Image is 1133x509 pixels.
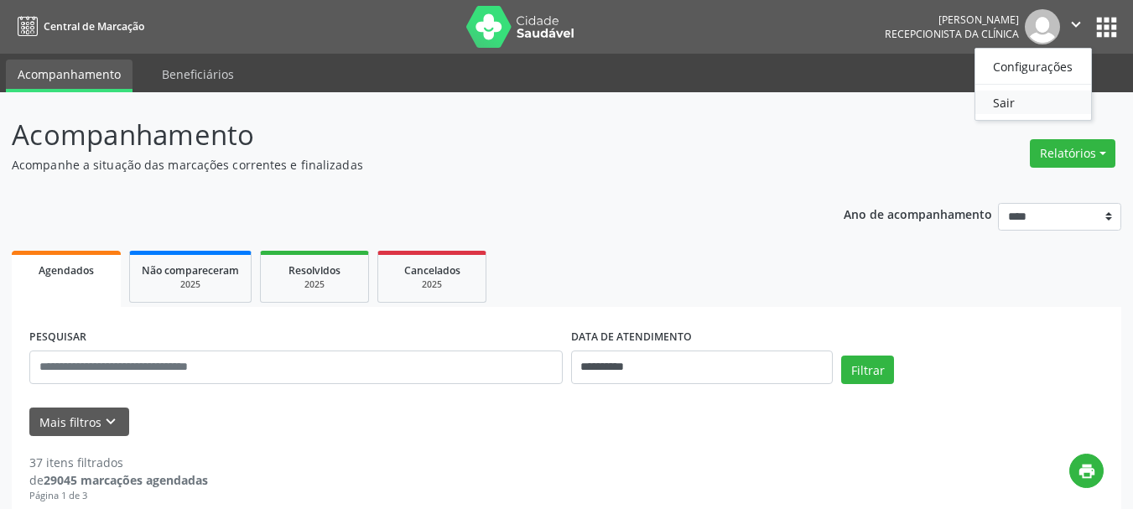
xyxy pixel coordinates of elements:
span: Recepcionista da clínica [885,27,1019,41]
label: PESQUISAR [29,325,86,351]
i: print [1078,462,1096,480]
label: DATA DE ATENDIMENTO [571,325,692,351]
div: 2025 [273,278,356,291]
p: Acompanhe a situação das marcações correntes e finalizadas [12,156,788,174]
p: Acompanhamento [12,114,788,156]
a: Sair [975,91,1091,114]
button: Mais filtroskeyboard_arrow_down [29,408,129,437]
button: apps [1092,13,1121,42]
a: Central de Marcação [12,13,144,40]
button:  [1060,9,1092,44]
span: Agendados [39,263,94,278]
span: Resolvidos [288,263,340,278]
i:  [1067,15,1085,34]
button: Filtrar [841,356,894,384]
a: Beneficiários [150,60,246,89]
div: 37 itens filtrados [29,454,208,471]
div: de [29,471,208,489]
i: keyboard_arrow_down [101,413,120,431]
img: img [1025,9,1060,44]
a: Acompanhamento [6,60,133,92]
strong: 29045 marcações agendadas [44,472,208,488]
div: 2025 [390,278,474,291]
div: Página 1 de 3 [29,489,208,503]
span: Não compareceram [142,263,239,278]
ul:  [974,48,1092,121]
div: [PERSON_NAME] [885,13,1019,27]
p: Ano de acompanhamento [844,203,992,224]
div: 2025 [142,278,239,291]
span: Cancelados [404,263,460,278]
button: print [1069,454,1104,488]
a: Configurações [975,55,1091,78]
button: Relatórios [1030,139,1115,168]
span: Central de Marcação [44,19,144,34]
